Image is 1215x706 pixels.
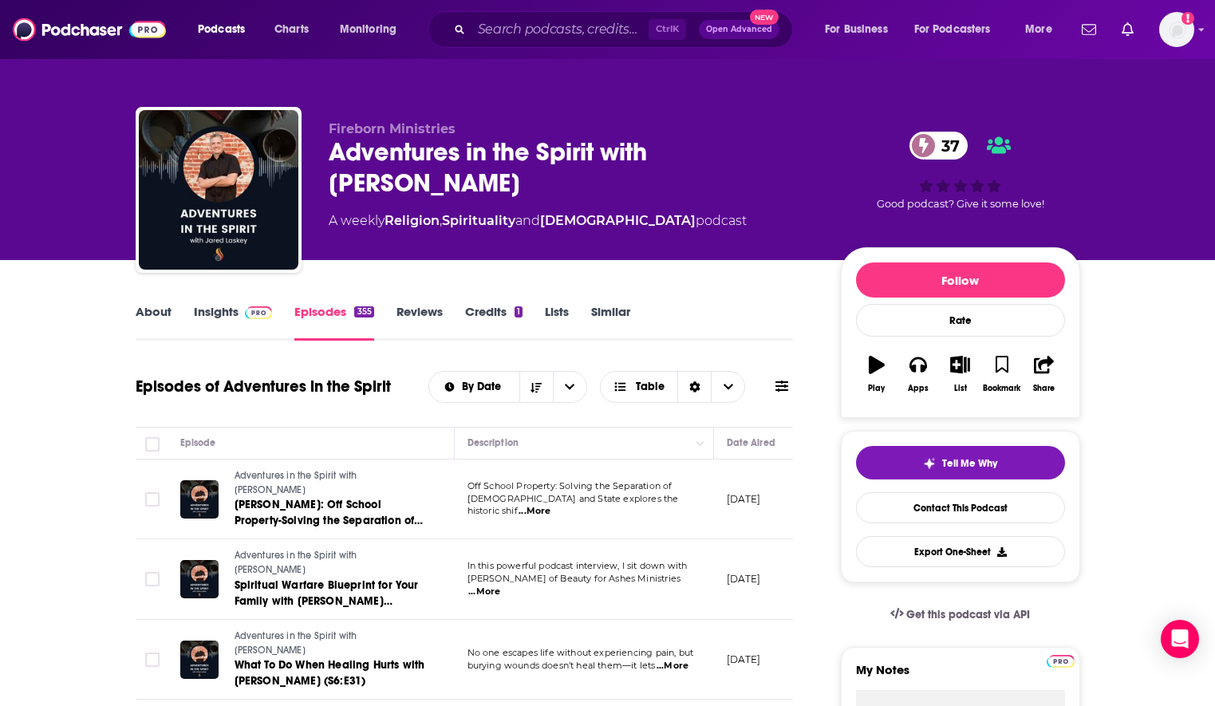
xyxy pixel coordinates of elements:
[145,572,160,586] span: Toggle select row
[1047,655,1075,668] img: Podchaser Pro
[856,345,897,403] button: Play
[591,304,630,341] a: Similar
[429,381,519,392] button: open menu
[198,18,245,41] span: Podcasts
[235,629,426,657] a: Adventures in the Spirit with [PERSON_NAME]
[1181,12,1194,25] svg: Add a profile image
[467,480,673,491] span: Off School Property: Solving the Separation of
[727,433,775,452] div: Date Aired
[878,595,1043,634] a: Get this podcast via API
[194,304,273,341] a: InsightsPodchaser Pro
[235,578,419,624] span: Spiritual Warfare Blueprint for Your Family with [PERSON_NAME] (S6:E32)
[396,304,443,341] a: Reviews
[145,492,160,507] span: Toggle select row
[914,18,991,41] span: For Podcasters
[264,17,318,42] a: Charts
[841,121,1080,220] div: 37Good podcast? Give it some love!
[235,498,424,559] span: [PERSON_NAME]: Off School Property-Solving the Separation of [DEMOGRAPHIC_DATA] and State (S6:E33)
[1159,12,1194,47] button: Show profile menu
[983,384,1020,393] div: Bookmark
[235,657,426,689] a: What To Do When Healing Hurts with [PERSON_NAME] (S6:E31)
[13,14,166,45] img: Podchaser - Follow, Share and Rate Podcasts
[1014,17,1072,42] button: open menu
[145,653,160,667] span: Toggle select row
[467,493,679,517] span: [DEMOGRAPHIC_DATA] and State explores the historic shif
[519,372,553,402] button: Sort Direction
[954,384,967,393] div: List
[545,304,569,341] a: Lists
[677,372,711,402] div: Sort Direction
[727,492,761,506] p: [DATE]
[923,457,936,470] img: tell me why sparkle
[657,660,688,672] span: ...More
[636,381,665,392] span: Table
[909,132,968,160] a: 37
[515,213,540,228] span: and
[515,306,523,318] div: 1
[706,26,772,34] span: Open Advanced
[274,18,309,41] span: Charts
[856,662,1065,690] label: My Notes
[467,433,519,452] div: Description
[1159,12,1194,47] img: User Profile
[354,306,373,318] div: 355
[1023,345,1064,403] button: Share
[467,647,694,658] span: No one escapes life without experiencing pain, but
[1025,18,1052,41] span: More
[443,11,808,48] div: Search podcasts, credits, & more...
[235,497,426,529] a: [PERSON_NAME]: Off School Property-Solving the Separation of [DEMOGRAPHIC_DATA] and State (S6:E33)
[340,18,396,41] span: Monitoring
[981,345,1023,403] button: Bookmark
[139,110,298,270] img: Adventures in the Spirit with Jared Laskey
[727,572,761,586] p: [DATE]
[428,371,587,403] h2: Choose List sort
[825,18,888,41] span: For Business
[468,586,500,598] span: ...More
[553,372,586,402] button: open menu
[471,17,649,42] input: Search podcasts, credits, & more...
[814,17,908,42] button: open menu
[235,658,425,688] span: What To Do When Healing Hurts with [PERSON_NAME] (S6:E31)
[235,469,426,497] a: Adventures in the Spirit with [PERSON_NAME]
[856,304,1065,337] div: Rate
[187,17,266,42] button: open menu
[442,213,515,228] a: Spirituality
[649,19,686,40] span: Ctrl K
[942,457,997,470] span: Tell Me Why
[908,384,929,393] div: Apps
[906,608,1030,621] span: Get this podcast via API
[856,262,1065,298] button: Follow
[245,306,273,319] img: Podchaser Pro
[235,549,426,577] a: Adventures in the Spirit with [PERSON_NAME]
[467,560,688,571] span: In this powerful podcast interview, I sit down with
[877,198,1044,210] span: Good podcast? Give it some love!
[440,213,442,228] span: ,
[465,304,523,341] a: Credits1
[329,211,747,231] div: A weekly podcast
[727,653,761,666] p: [DATE]
[856,536,1065,567] button: Export One-Sheet
[1115,16,1140,43] a: Show notifications dropdown
[868,384,885,393] div: Play
[699,20,779,39] button: Open AdvancedNew
[904,17,1014,42] button: open menu
[1033,384,1055,393] div: Share
[1159,12,1194,47] span: Logged in as TinaPugh
[235,550,357,575] span: Adventures in the Spirit with [PERSON_NAME]
[136,377,391,396] h1: Episodes of Adventures in the Spirit
[329,17,417,42] button: open menu
[467,573,681,584] span: [PERSON_NAME] of Beauty for Ashes Ministries
[235,578,426,609] a: Spiritual Warfare Blueprint for Your Family with [PERSON_NAME] (S6:E32)
[750,10,779,25] span: New
[540,213,696,228] a: [DEMOGRAPHIC_DATA]
[519,505,550,518] span: ...More
[136,304,172,341] a: About
[1047,653,1075,668] a: Pro website
[897,345,939,403] button: Apps
[462,381,507,392] span: By Date
[600,371,746,403] button: Choose View
[939,345,980,403] button: List
[235,630,357,656] span: Adventures in the Spirit with [PERSON_NAME]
